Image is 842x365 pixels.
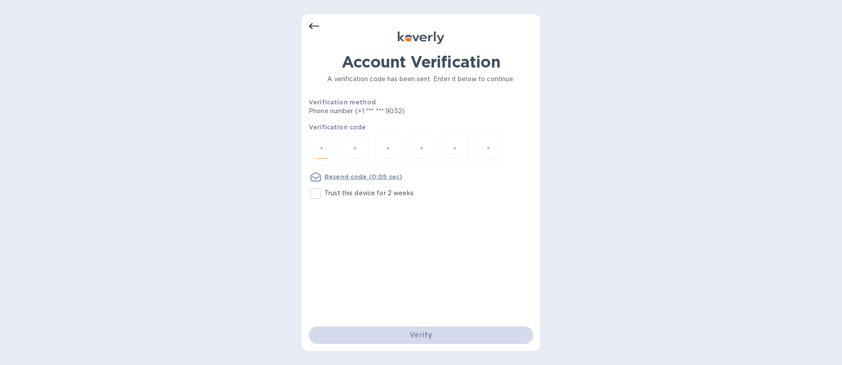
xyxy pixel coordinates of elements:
p: Phone number (+1 *** *** 9052) [309,107,472,116]
p: Verification code [309,123,533,132]
b: Verification method [309,99,376,106]
h1: Account Verification [309,53,533,71]
p: A verification code has been sent. Enter it below to continue. [309,75,533,84]
p: Trust this device for 2 weeks [325,189,414,198]
u: Resend code (0:05 sec) [325,173,402,180]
